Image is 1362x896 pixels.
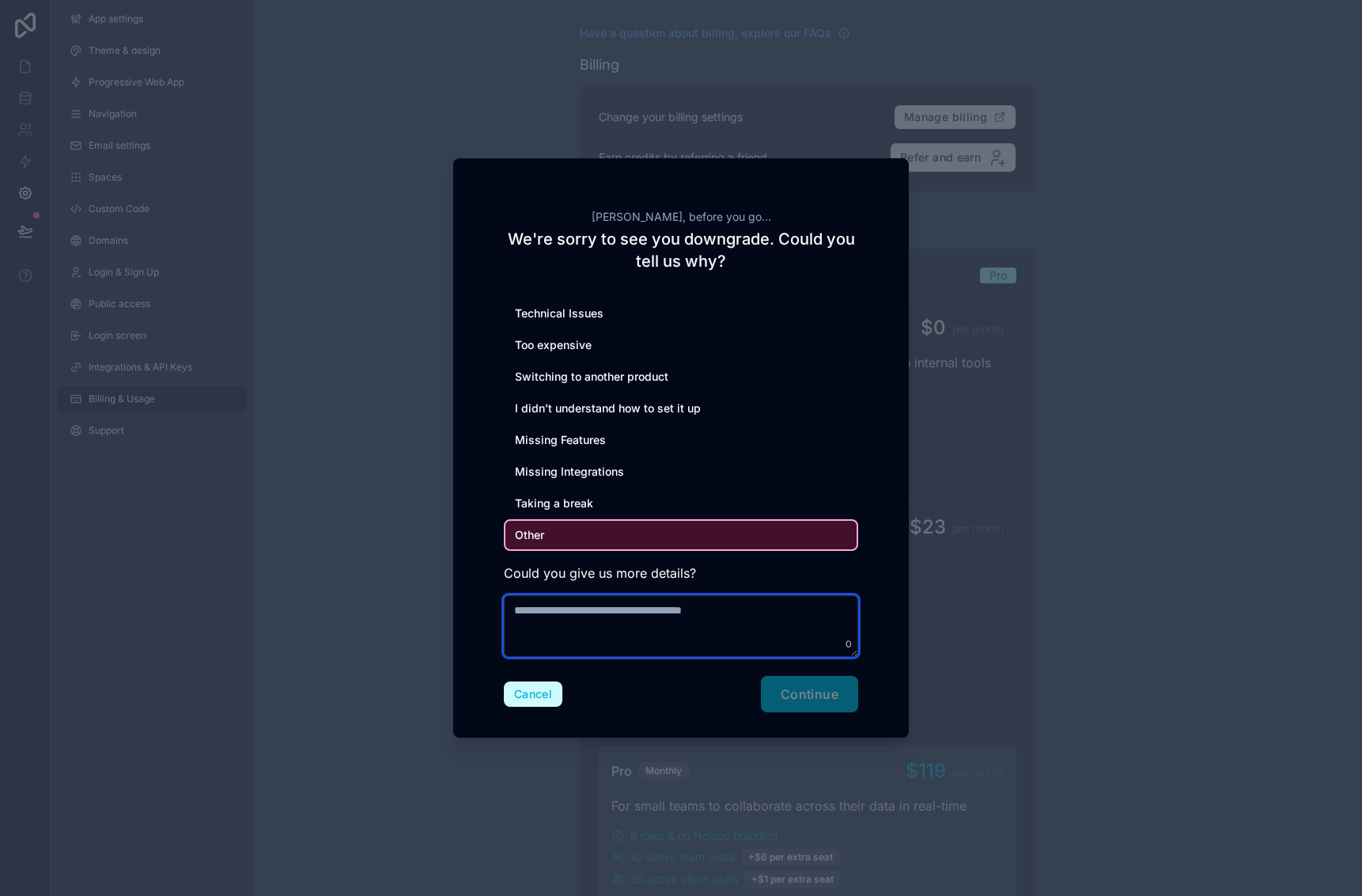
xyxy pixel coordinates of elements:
[504,228,858,272] h2: We're sorry to see you downgrade. Could you tell us why?
[504,519,858,551] div: Other
[504,488,858,519] div: Taking a break
[504,298,858,329] div: Technical Issues
[504,329,858,361] div: Too expensive
[504,424,858,456] div: Missing Features
[504,209,858,225] h2: [PERSON_NAME], before you go...
[504,456,858,488] div: Missing Integrations
[504,393,858,424] div: I didn’t understand how to set it up
[504,361,858,393] div: Switching to another product
[504,681,562,707] button: Cancel
[504,564,858,583] h3: Could you give us more details?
